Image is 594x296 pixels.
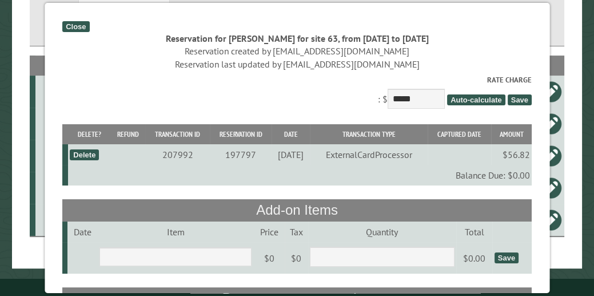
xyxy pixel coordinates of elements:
[284,222,308,242] td: Tax
[70,149,99,160] div: Delete
[62,32,532,45] div: Reservation for [PERSON_NAME] for site 63, from [DATE] to [DATE]
[456,242,493,274] td: $0.00
[62,74,532,112] div: : $
[62,21,89,32] div: Close
[40,86,65,97] div: 24
[428,124,491,144] th: Captured Date
[210,144,272,165] td: 197797
[491,144,532,165] td: $56.82
[145,124,210,144] th: Transaction ID
[495,252,519,263] div: Save
[68,165,532,186] td: Balance Due: $0.00
[98,222,254,242] td: Item
[111,124,145,144] th: Refund
[447,94,505,105] span: Auto-calculate
[491,124,532,144] th: Amount
[40,214,65,226] div: 63
[508,94,532,105] span: Save
[272,144,310,165] td: [DATE]
[40,118,65,129] div: 13
[254,222,285,242] td: Price
[272,124,310,144] th: Date
[62,45,532,57] div: Reservation created by [EMAIL_ADDRESS][DOMAIN_NAME]
[40,182,65,194] div: 8
[67,222,97,242] td: Date
[210,124,272,144] th: Reservation ID
[62,58,532,70] div: Reservation last updated by [EMAIL_ADDRESS][DOMAIN_NAME]
[68,124,111,144] th: Delete?
[310,124,428,144] th: Transaction Type
[35,56,67,76] th: Site
[254,242,285,274] td: $0
[62,74,532,85] label: Rate Charge
[145,144,210,165] td: 207992
[40,150,65,161] div: 4
[310,144,428,165] td: ExternalCardProcessor
[284,242,308,274] td: $0
[308,222,456,242] td: Quantity
[456,222,493,242] td: Total
[62,199,532,221] th: Add-on Items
